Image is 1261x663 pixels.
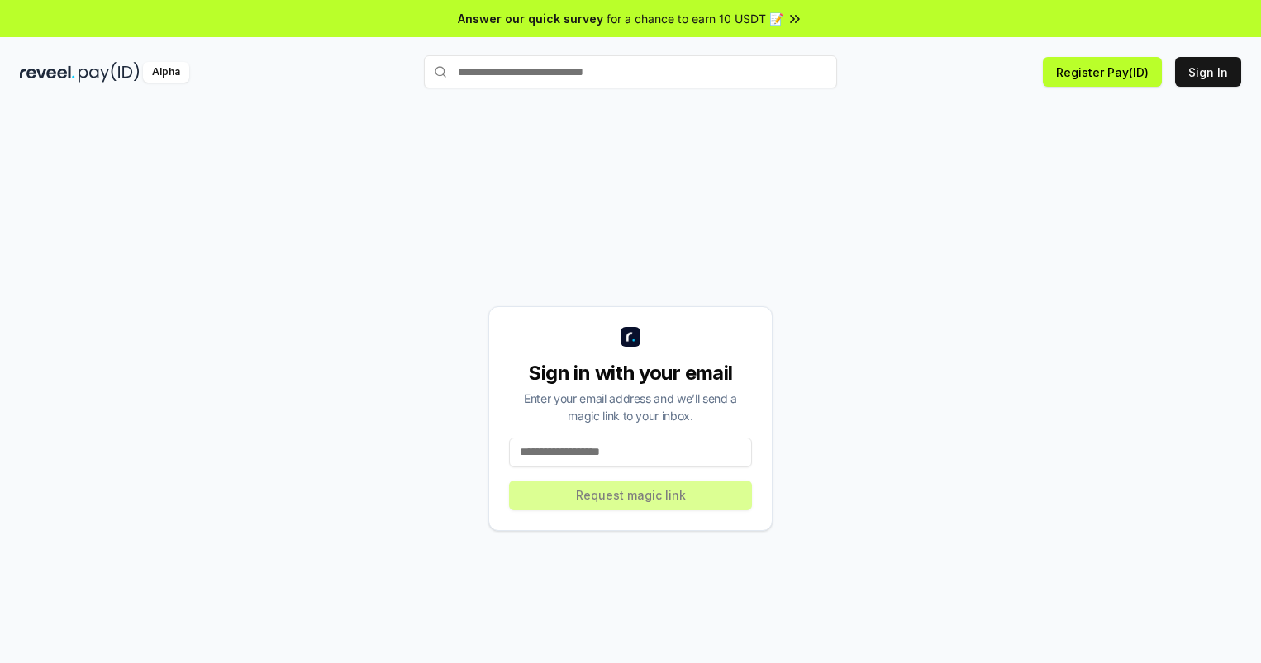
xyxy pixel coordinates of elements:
img: pay_id [79,62,140,83]
div: Alpha [143,62,189,83]
button: Register Pay(ID) [1043,57,1162,87]
img: reveel_dark [20,62,75,83]
span: for a chance to earn 10 USDT 📝 [607,10,783,27]
div: Enter your email address and we’ll send a magic link to your inbox. [509,390,752,424]
img: logo_small [621,327,640,347]
button: Sign In [1175,57,1241,87]
div: Sign in with your email [509,360,752,386]
span: Answer our quick survey [458,10,603,27]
